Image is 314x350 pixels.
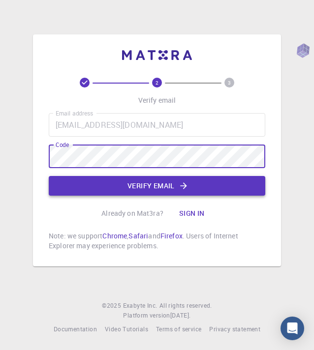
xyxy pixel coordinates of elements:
[123,301,157,309] span: Exabyte Inc.
[281,317,304,340] div: Open Intercom Messenger
[105,325,148,333] span: Video Tutorials
[123,301,157,311] a: Exabyte Inc.
[156,324,201,334] a: Terms of service
[49,176,265,196] button: Verify email
[171,204,213,223] button: Sign in
[159,301,212,311] span: All rights reserved.
[123,311,170,321] span: Platform version
[102,231,127,240] a: Chrome
[209,324,260,334] a: Privacy statement
[105,324,148,334] a: Video Tutorials
[54,324,97,334] a: Documentation
[156,79,158,86] text: 2
[156,325,201,333] span: Terms of service
[54,325,97,333] span: Documentation
[170,311,191,321] a: [DATE].
[56,109,93,117] label: Email address
[160,231,183,240] a: Firefox
[49,231,265,251] p: Note: we support , and . Users of Internet Explorer may experience problems.
[101,208,163,218] p: Already on Mat3ra?
[228,79,231,86] text: 3
[56,141,69,149] label: Code
[170,311,191,319] span: [DATE] .
[128,231,148,240] a: Safari
[102,301,123,311] span: © 2025
[138,95,176,105] p: Verify email
[209,325,260,333] span: Privacy statement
